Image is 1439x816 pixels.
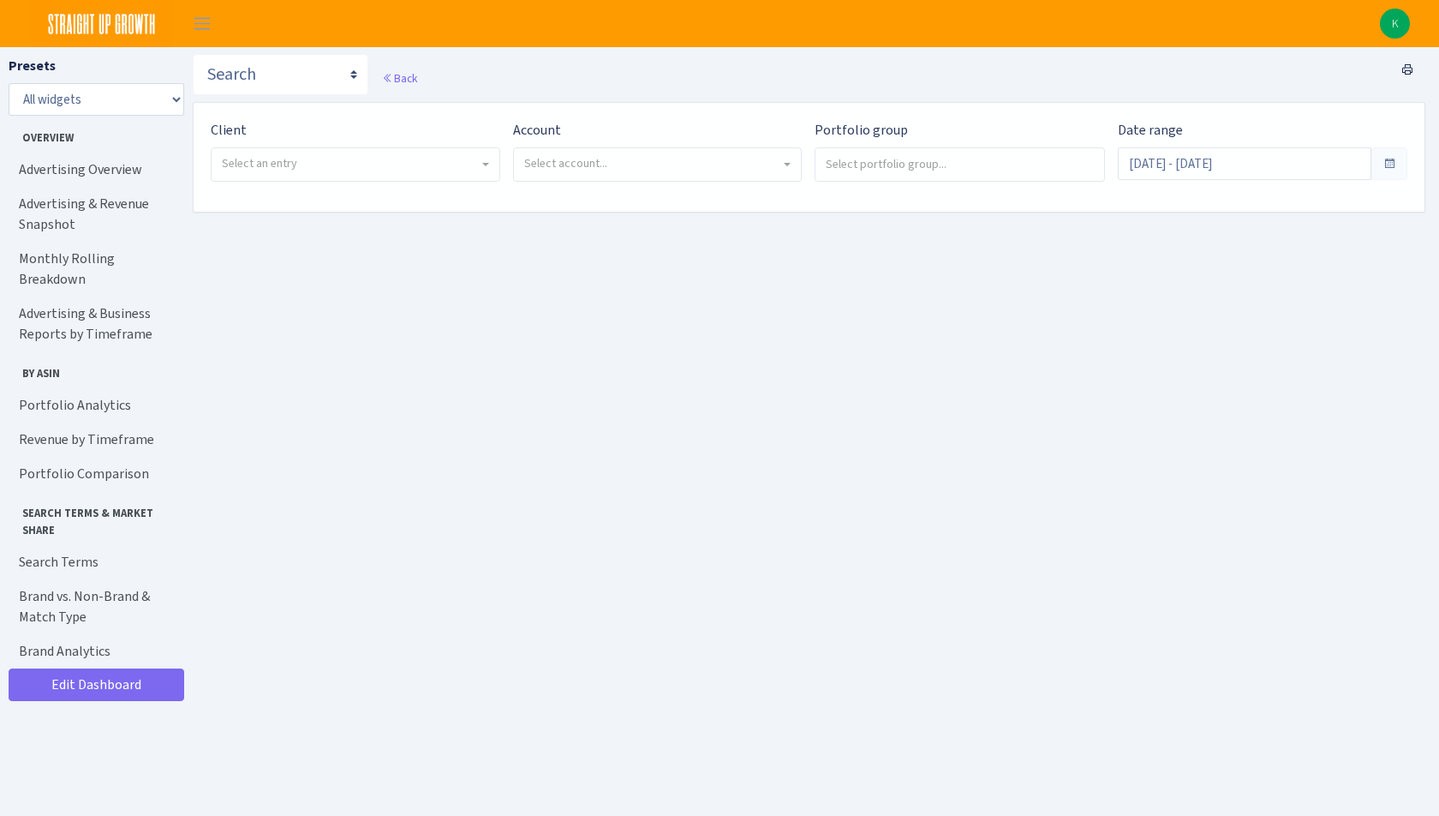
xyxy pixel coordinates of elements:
span: Overview [9,123,179,146]
a: Back [382,70,417,86]
span: Select an entry [222,155,297,171]
a: Brand Analytics [9,634,180,669]
img: Kenzie Smith [1380,9,1410,39]
a: Brand vs. Non-Brand & Match Type [9,579,180,634]
label: Date range [1118,120,1183,141]
a: Portfolio Comparison [9,457,180,491]
a: Edit Dashboard [9,669,184,701]
a: Portfolio Analytics [9,388,180,423]
label: Portfolio group [815,120,908,141]
span: Select account... [524,155,607,171]
button: Toggle navigation [181,9,224,38]
a: Search Terms [9,545,180,579]
span: By ASIN [9,358,179,381]
a: Revenue by Timeframe [9,423,180,457]
a: Advertising & Business Reports by Timeframe [9,297,180,351]
a: K [1380,9,1410,39]
label: Client [211,120,247,141]
label: Presets [9,56,56,76]
span: Search Terms & Market Share [9,498,179,537]
label: Account [513,120,561,141]
input: Select portfolio group... [815,148,1104,179]
a: Monthly Rolling Breakdown [9,242,180,297]
a: Advertising & Revenue Snapshot [9,187,180,242]
a: Advertising Overview [9,153,180,187]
